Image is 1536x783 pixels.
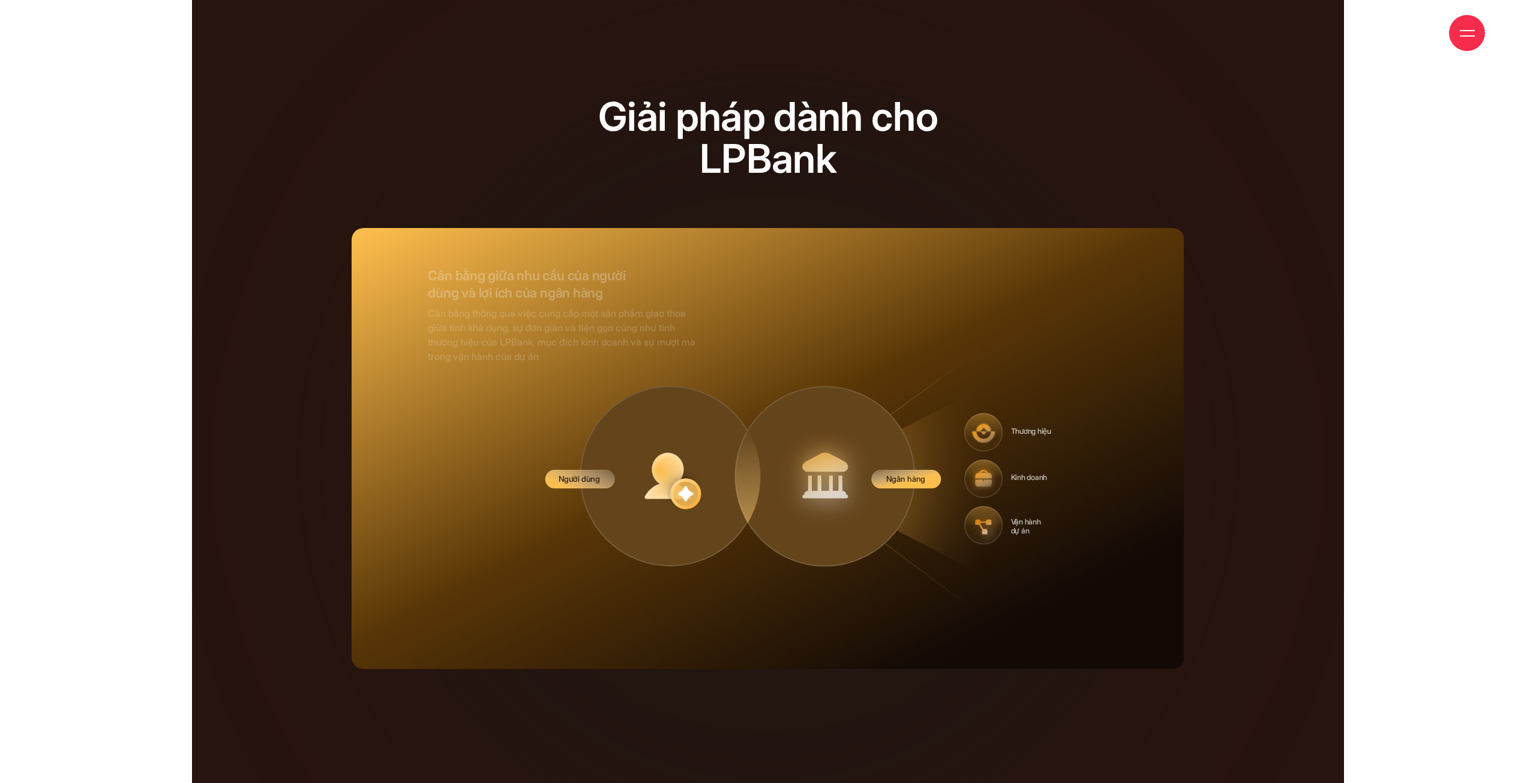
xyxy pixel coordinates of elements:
[886,474,926,484] tspan: Ngân hàng
[428,267,646,301] span: Cân bằng giữa nhu cầu của người dùng và lợi ích của ngân hàng
[410,267,718,364] div: Cân bằng thông qua việc cung cấp một sản phẩm giao thoa giữa tính khả dụng, sự đơn giản và tiện g...
[1011,526,1030,535] tspan: dự án
[1011,517,1041,526] tspan: Vận hành
[1011,473,1048,482] tspan: Kinh doanh
[352,96,1184,180] h2: Giải pháp dành cho LPBank
[559,474,601,484] tspan: Người dùng
[1011,426,1052,435] tspan: Thương hiệu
